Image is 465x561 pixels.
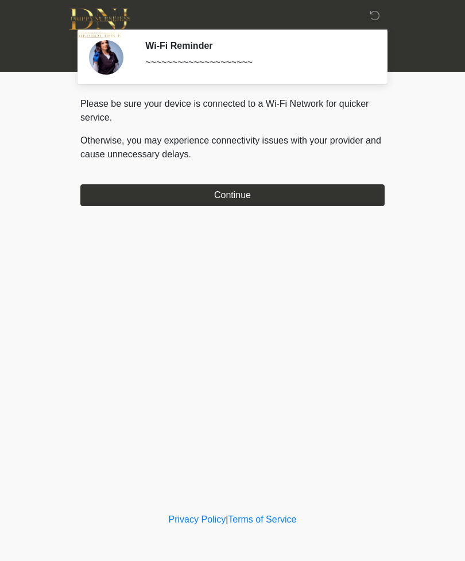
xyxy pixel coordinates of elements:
[145,56,367,69] div: ~~~~~~~~~~~~~~~~~~~~
[80,184,385,206] button: Continue
[169,514,226,524] a: Privacy Policy
[226,514,228,524] a: |
[80,97,385,125] p: Please be sure your device is connected to a Wi-Fi Network for quicker service.
[69,9,130,38] img: DNJ Med Boutique Logo
[80,134,385,161] p: Otherwise, you may experience connectivity issues with your provider and cause unnecessary delays
[189,149,191,159] span: .
[89,40,123,75] img: Agent Avatar
[228,514,296,524] a: Terms of Service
